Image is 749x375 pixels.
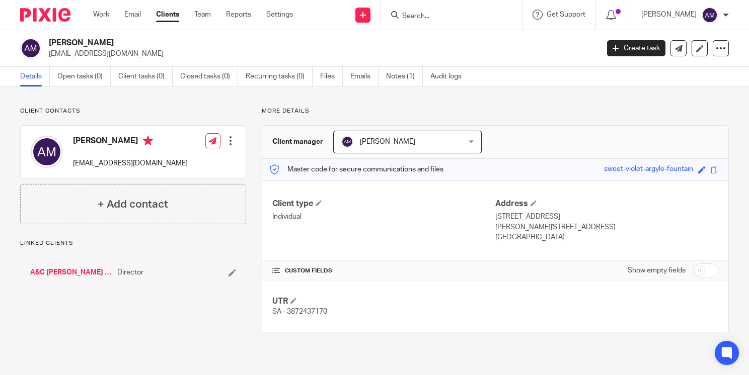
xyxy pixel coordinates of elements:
[495,222,718,232] p: [PERSON_NAME][STREET_ADDRESS]
[246,67,313,86] a: Recurring tasks (0)
[124,10,141,20] a: Email
[262,107,729,115] p: More details
[118,67,173,86] a: Client tasks (0)
[20,107,246,115] p: Client contacts
[320,67,343,86] a: Files
[30,267,112,277] a: A&C [PERSON_NAME] Property Management Limited
[266,10,293,20] a: Settings
[20,67,50,86] a: Details
[143,136,153,146] i: Primary
[20,239,246,247] p: Linked clients
[117,267,143,277] span: Director
[547,11,585,18] span: Get Support
[73,158,188,168] p: [EMAIL_ADDRESS][DOMAIN_NAME]
[430,67,469,86] a: Audit logs
[604,164,693,175] div: sweet-violet-argyle-fountain
[495,232,718,242] p: [GEOGRAPHIC_DATA]
[20,38,41,59] img: svg%3E
[341,136,353,148] img: svg%3E
[49,38,483,48] h2: [PERSON_NAME]
[272,137,323,147] h3: Client manager
[495,199,718,209] h4: Address
[31,136,63,168] img: svg%3E
[607,40,665,56] a: Create task
[272,199,495,209] h4: Client type
[628,265,686,275] label: Show empty fields
[386,67,423,86] a: Notes (1)
[272,296,495,307] h4: UTR
[272,267,495,275] h4: CUSTOM FIELDS
[73,136,188,148] h4: [PERSON_NAME]
[49,49,592,59] p: [EMAIL_ADDRESS][DOMAIN_NAME]
[641,10,697,20] p: [PERSON_NAME]
[93,10,109,20] a: Work
[226,10,251,20] a: Reports
[20,8,70,22] img: Pixie
[360,138,415,145] span: [PERSON_NAME]
[350,67,379,86] a: Emails
[495,212,718,222] p: [STREET_ADDRESS]
[702,7,718,23] img: svg%3E
[194,10,211,20] a: Team
[401,12,492,21] input: Search
[180,67,238,86] a: Closed tasks (0)
[272,212,495,222] p: Individual
[98,197,168,212] h4: + Add contact
[57,67,111,86] a: Open tasks (0)
[272,308,327,315] span: SA - 3872437170
[270,164,443,174] p: Master code for secure communications and files
[156,10,179,20] a: Clients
